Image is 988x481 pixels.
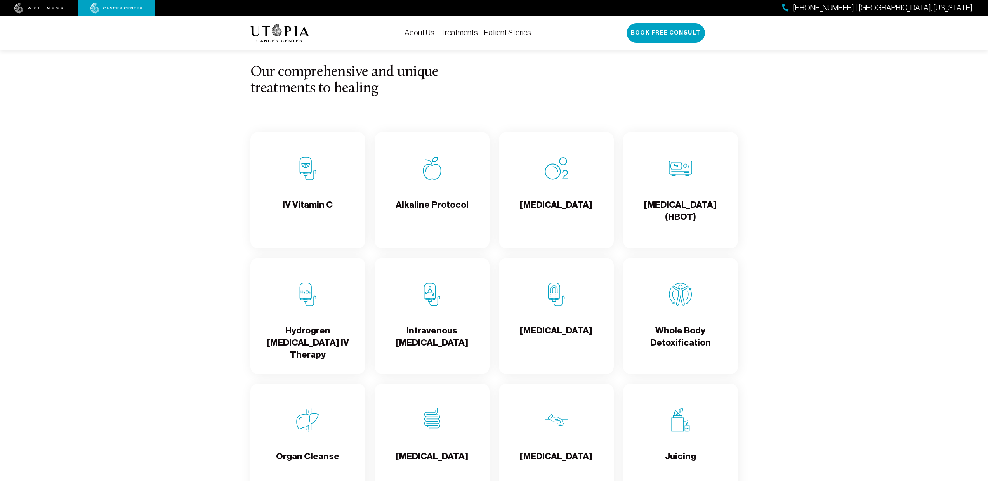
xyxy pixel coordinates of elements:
h4: IV Vitamin C [283,199,333,224]
a: Treatments [441,28,478,37]
h4: Intravenous [MEDICAL_DATA] [381,325,483,350]
h3: Our comprehensive and unique treatments to healing [250,64,454,97]
img: Oxygen Therapy [545,157,568,180]
img: Organ Cleanse [296,408,319,432]
img: icon-hamburger [726,30,738,36]
a: Hyperbaric Oxygen Therapy (HBOT)[MEDICAL_DATA] (HBOT) [623,132,738,248]
h4: [MEDICAL_DATA] (HBOT) [629,199,732,224]
h4: Alkaline Protocol [396,199,469,224]
a: Hydrogren Peroxide IV TherapyHydrogren [MEDICAL_DATA] IV Therapy [250,258,365,374]
img: Hyperbaric Oxygen Therapy (HBOT) [669,157,692,180]
h4: Juicing [665,450,696,476]
img: Colon Therapy [420,408,444,432]
h4: [MEDICAL_DATA] [520,325,592,350]
a: Chelation Therapy[MEDICAL_DATA] [499,258,614,374]
img: Whole Body Detoxification [669,283,692,306]
h4: [MEDICAL_DATA] [520,199,592,224]
h4: Whole Body Detoxification [629,325,732,350]
img: cancer center [90,3,142,14]
a: [PHONE_NUMBER] | [GEOGRAPHIC_DATA], [US_STATE] [782,2,972,14]
a: IV Vitamin CIV Vitamin C [250,132,365,248]
img: IV Vitamin C [296,157,319,180]
img: Juicing [669,408,692,432]
h4: [MEDICAL_DATA] [396,450,468,476]
a: Intravenous Ozone TherapyIntravenous [MEDICAL_DATA] [375,258,490,374]
img: wellness [14,3,63,14]
a: Oxygen Therapy[MEDICAL_DATA] [499,132,614,248]
img: Lymphatic Massage [545,408,568,432]
h4: [MEDICAL_DATA] [520,450,592,476]
a: Alkaline ProtocolAlkaline Protocol [375,132,490,248]
img: Hydrogren Peroxide IV Therapy [296,283,319,306]
a: About Us [405,28,434,37]
img: Intravenous Ozone Therapy [420,283,444,306]
a: Patient Stories [484,28,531,37]
h4: Organ Cleanse [276,450,339,476]
button: Book Free Consult [627,23,705,43]
a: Whole Body DetoxificationWhole Body Detoxification [623,258,738,374]
img: Chelation Therapy [545,283,568,306]
img: logo [250,24,309,42]
img: Alkaline Protocol [420,157,444,180]
h4: Hydrogren [MEDICAL_DATA] IV Therapy [257,325,359,361]
span: [PHONE_NUMBER] | [GEOGRAPHIC_DATA], [US_STATE] [793,2,972,14]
